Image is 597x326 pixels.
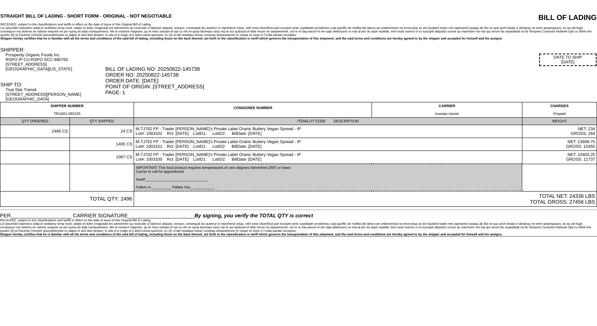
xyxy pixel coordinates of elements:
div: True Star Transit [STREET_ADDRESS][PERSON_NAME] [GEOGRAPHIC_DATA] [5,88,104,102]
td: 24 CS [70,125,134,138]
td: QTY ORDERED [0,118,70,125]
div: BILL OF LADING [437,13,597,22]
div: SHIP TO: [0,82,105,88]
td: IMPORTANT: This food product requires temperatures of zero degrees fahrenheit (35F) or lower. Car... [134,164,522,191]
div: SHIPPER: [0,47,105,53]
td: CONSIGNEE NUMBER [134,102,372,118]
td: NET: 234 GROSS: 264 [522,125,597,138]
td: QTY SHIPPED [70,118,134,125]
td: TOTAL NET: 24336 LBS TOTAL GROSS: 27456 LBS [134,191,597,207]
div: BILL OF LADING NO: 20250822-145738 ORDER NO: 20250822-145738 ORDER DATE: [DATE] POINT OF ORIGIN: ... [105,66,597,95]
td: NET: 13698.75 GROSS: 15455 [522,138,597,151]
div: TRU001-082225 [2,112,132,116]
td: 2496 CS [0,125,70,138]
td: SHIPPER NUMBER [0,102,134,118]
td: TOTAL QTY: 2496 [0,191,134,207]
div: Prosperity Organic Foods Inc RSPO IP CU-RSPO SCC-890765 [STREET_ADDRESS] [GEOGRAPHIC_DATA][US_STATE] [5,53,104,72]
td: M-TJ762 FP - Trader [PERSON_NAME]'s Private Label Oranic Buttery Vegan Spread - IP Lot#: 1003105 ... [134,151,522,164]
span: By signing, you verify the TOTAL QTY is correct [195,213,313,219]
div: DATE TO SHIP [DATE] [539,54,597,66]
div: Prepaid [524,112,595,116]
td: ITEM/LOT CODE DESCRIPTION [134,118,522,125]
td: CHARGES [522,102,597,118]
td: M-TJ762 FP - Trader [PERSON_NAME]'s Private Label Oranic Buttery Vegan Spread - IP Lot#: 1003151 ... [134,138,522,151]
td: NET: 10403.25 GROSS: 11737 [522,151,597,164]
td: 1067 CS [70,151,134,164]
td: M-TJ762 FP - Trader [PERSON_NAME]'s Private Label Oranic Buttery Vegan Spread - IP Lot#: 1003102 ... [134,125,522,138]
td: CARRIER [372,102,522,118]
td: WEIGHT [522,118,597,125]
td: 1405 CS [70,138,134,151]
div: Shipper hereby certifies that he is familiar with all the terms and conditions of the said bill o... [0,37,597,40]
div: truestar transit [374,112,520,116]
